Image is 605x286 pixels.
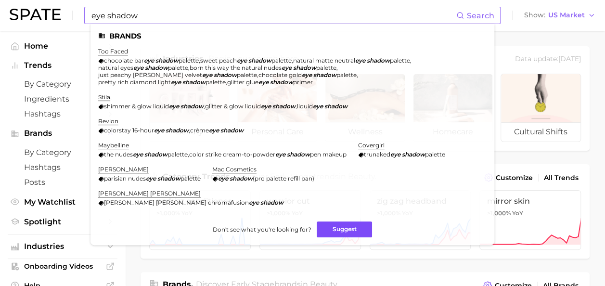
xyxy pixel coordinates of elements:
[104,151,133,158] span: the nudes
[98,151,347,158] div: ,
[24,79,101,89] span: by Category
[8,175,117,190] a: Posts
[98,166,149,173] a: [PERSON_NAME]
[24,178,101,187] span: Posts
[98,78,171,86] span: pretty rich diamond light
[248,57,271,64] em: shadow
[10,9,61,20] img: SPATE
[260,199,283,206] em: shadow
[90,7,456,24] input: Search here for a brand, industry, or ingredient
[355,57,365,64] em: eye
[544,174,579,182] span: All Trends
[218,175,228,182] em: eye
[144,151,167,158] em: shadow
[212,166,257,173] a: mac cosmetics
[98,142,129,149] a: maybelline
[157,175,180,182] em: shadow
[24,197,101,207] span: My Watchlist
[155,57,179,64] em: shadow
[8,91,117,106] a: Ingredients
[104,57,144,64] span: chocolate bar
[190,64,282,71] span: born this way the natural nudes
[324,103,348,110] em: shadow
[8,77,117,91] a: by Category
[24,41,101,51] span: Home
[272,103,296,110] em: shadow
[212,226,311,233] span: Don't see what you're looking for?
[166,127,189,134] em: shadow
[258,71,302,78] span: chocolate gold
[190,127,209,134] span: crème
[302,71,312,78] em: eye
[364,151,390,158] span: trunaked
[8,259,117,273] a: Onboarding Videos
[293,78,313,86] span: primer
[270,78,293,86] em: shadow
[169,103,179,110] em: eye
[98,103,348,110] div: , ,
[104,175,146,182] span: parisian nudes
[487,196,574,206] span: mirror skin
[200,57,237,64] span: sweet peach
[24,163,101,172] span: Hashtags
[24,262,101,271] span: Onboarding Videos
[512,209,523,217] span: YoY
[144,57,154,64] em: eye
[297,103,313,110] span: liquid
[104,127,154,134] span: colorstay 16-hour
[24,94,101,104] span: Ingredients
[522,9,598,22] button: ShowUS Market
[98,127,244,134] div: ,
[8,145,117,160] a: by Category
[98,64,133,71] span: natural eyes
[524,13,545,18] span: Show
[496,174,533,182] span: Customize
[479,190,581,250] a: mirror skin>1,000% YoY
[317,221,372,237] button: Suggest
[98,93,110,101] a: stila
[8,126,117,141] button: Brands
[189,151,275,158] span: color strike cream-to-powder
[180,175,201,182] span: palette
[336,71,357,78] span: palette
[205,103,261,110] span: glitter & glow liquid
[8,160,117,175] a: Hashtags
[146,175,156,182] em: eye
[237,71,257,78] span: palette
[313,71,336,78] em: shadow
[98,71,202,78] span: just peachy [PERSON_NAME] velvet
[402,151,425,158] em: shadow
[548,13,585,18] span: US Market
[179,57,199,64] span: palette
[24,61,101,70] span: Trends
[24,148,101,157] span: by Category
[8,239,117,254] button: Industries
[167,151,188,158] span: palette
[541,171,581,184] a: All Trends
[258,78,269,86] em: eye
[271,57,292,64] span: palette
[24,109,101,118] span: Hashtags
[358,142,385,149] a: covergirl
[182,78,206,86] em: shadow
[206,78,226,86] span: palette
[467,11,494,20] span: Search
[104,199,249,206] span: [PERSON_NAME] [PERSON_NAME] chromafusion
[98,48,128,55] a: too faced
[482,171,535,184] button: Customize
[287,151,310,158] em: shadow
[145,64,168,71] em: shadow
[310,151,347,158] span: pen makeup
[24,129,101,138] span: Brands
[209,127,219,134] em: eye
[202,71,212,78] em: eye
[293,57,355,64] span: natural matte neutral
[8,195,117,209] a: My Watchlist
[390,57,410,64] span: palette
[220,127,244,134] em: shadow
[104,103,169,110] span: shimmer & glow liquid
[8,58,117,73] button: Trends
[253,175,314,182] span: (pro palette refill pan)
[98,190,201,197] a: [PERSON_NAME] [PERSON_NAME]
[425,151,445,158] span: palette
